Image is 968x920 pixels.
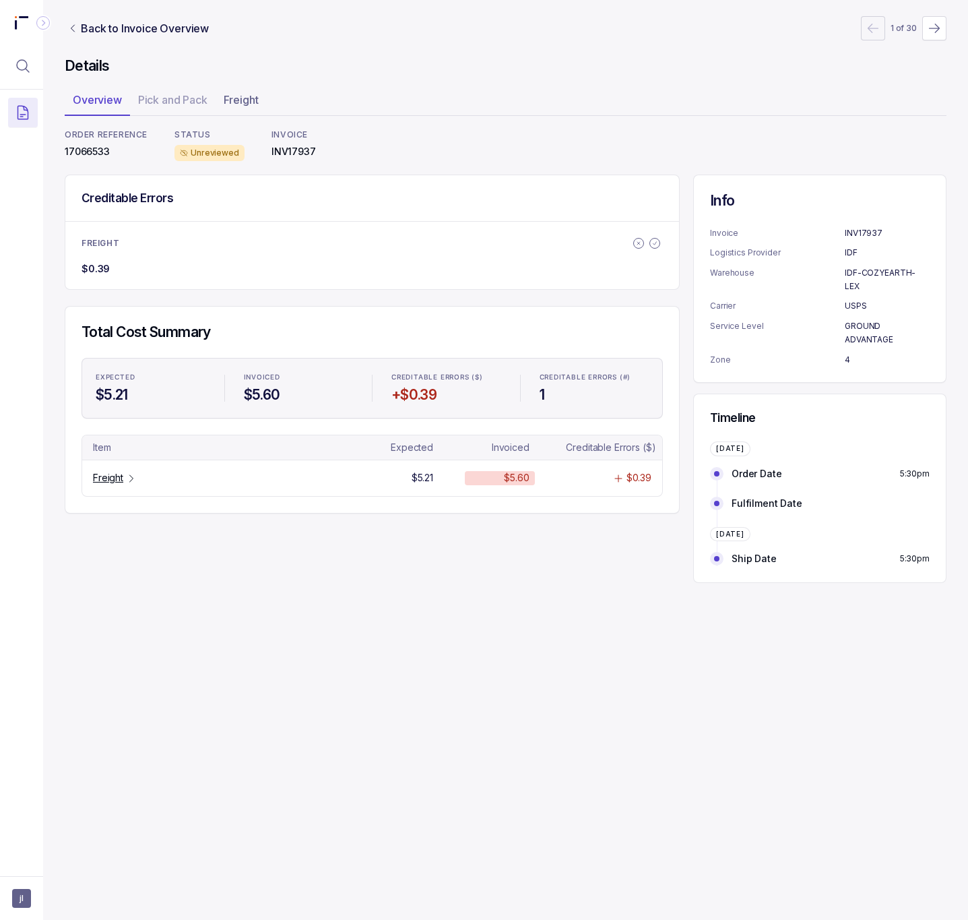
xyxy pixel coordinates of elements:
[216,89,267,116] li: Tab Freight
[845,299,930,313] p: USPS
[271,129,316,140] p: INVOICE
[391,441,433,454] p: Expected
[710,353,845,367] p: Zone
[82,323,663,342] h4: Total Cost Summary
[271,145,316,158] p: INV17937
[845,226,930,240] p: INV17937
[8,51,38,81] button: Menu Icon Button MagnifyingGlassIcon
[845,266,930,293] p: IDF-COZYEARTH-LEX
[8,98,38,127] button: Menu Icon Button DocumentTextIcon
[35,15,51,31] div: Collapse Icon
[710,226,845,240] p: Invoice
[566,441,655,454] p: Creditable Errors ($)
[710,319,845,346] p: Service Level
[82,238,119,249] p: FREIGHT
[710,191,930,210] h4: Info
[845,319,930,346] p: GROUND ADVANTAGE
[710,246,845,259] p: Logistics Provider
[96,373,135,381] p: EXPECTED
[82,262,110,276] p: $0.39
[65,89,946,116] ul: Tab Group
[96,386,205,404] h4: $5.21
[922,16,946,40] button: Next Page
[710,410,930,425] h5: Timeline
[459,441,561,454] td: Table Cell-text 2
[81,20,209,36] p: Back to Invoice Overview
[540,373,631,381] p: CREDITABLE ERRORS (#)
[12,889,31,908] button: User initials
[716,530,744,539] p: [DATE]
[65,145,148,158] p: 17066533
[65,129,148,140] p: ORDER REFERENCE
[82,358,663,419] ul: Statistic Highlights
[560,471,657,485] td: Table Cell-text 3
[459,471,561,485] td: Table Cell-text 2
[412,471,433,485] p: $5.21
[93,471,123,485] p: Freight
[732,552,777,565] p: Ship Date
[732,467,782,481] p: Order Date
[383,364,509,412] li: Statistic CREDITABLE ERRORS ($)
[900,552,930,565] p: 5:30pm
[710,299,845,313] p: Carrier
[73,92,122,108] p: Overview
[82,191,173,206] h5: Creditable Errors
[504,471,529,485] p: $5.60
[560,441,657,454] td: Table Cell-text 3
[88,441,350,454] td: Table Cell-text 0
[358,441,459,454] td: Table Cell-text 1
[845,246,930,259] p: IDF
[244,373,280,381] p: INVOICED
[391,373,483,381] p: CREDITABLE ERRORS ($)
[174,145,245,161] div: Unreviewed
[65,20,212,36] a: Link Back to Invoice Overview
[891,22,917,35] p: 1 of 30
[88,471,350,485] td: Table Cell-link 0
[845,353,930,367] p: 4
[88,364,214,412] li: Statistic EXPECTED
[710,226,930,367] ul: Information Summary
[236,364,362,412] li: Statistic INVOICED
[174,129,245,140] p: STATUS
[540,386,649,404] h4: 1
[224,92,259,108] p: Freight
[716,445,744,453] p: [DATE]
[65,89,130,116] li: Tab Overview
[244,386,354,404] h4: $5.60
[626,471,651,485] p: $0.39
[900,467,930,481] p: 5:30pm
[358,471,459,485] td: Table Cell-text 1
[732,497,802,510] p: Fulfilment Date
[93,441,110,454] p: Item
[391,386,501,404] h4: +$0.39
[710,266,845,293] p: Warehouse
[531,364,657,412] li: Statistic CREDITABLE ERRORS (#)
[492,441,529,454] p: Invoiced
[65,57,946,75] h4: Details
